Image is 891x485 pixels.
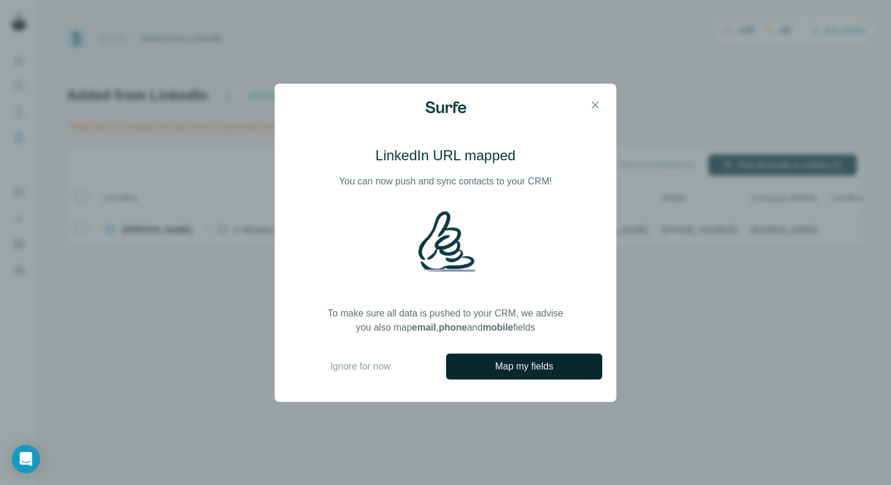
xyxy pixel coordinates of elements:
[330,359,390,374] span: Ignore for now
[414,210,477,273] img: Illustration - Shaka
[438,322,467,332] strong: phone
[289,359,432,374] button: Ignore for now
[495,359,553,374] span: Map my fields
[425,101,466,114] img: Surfe Logo
[328,306,563,335] p: To make sure all data is pushed to your CRM, we advise you also map , and fields
[483,322,513,332] strong: mobile
[12,445,40,473] div: Open Intercom Messenger
[375,146,516,165] h3: LinkedIn URL mapped
[412,322,436,332] strong: email
[339,174,552,189] p: You can now push and sync contacts to your CRM!
[446,354,602,380] button: Map my fields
